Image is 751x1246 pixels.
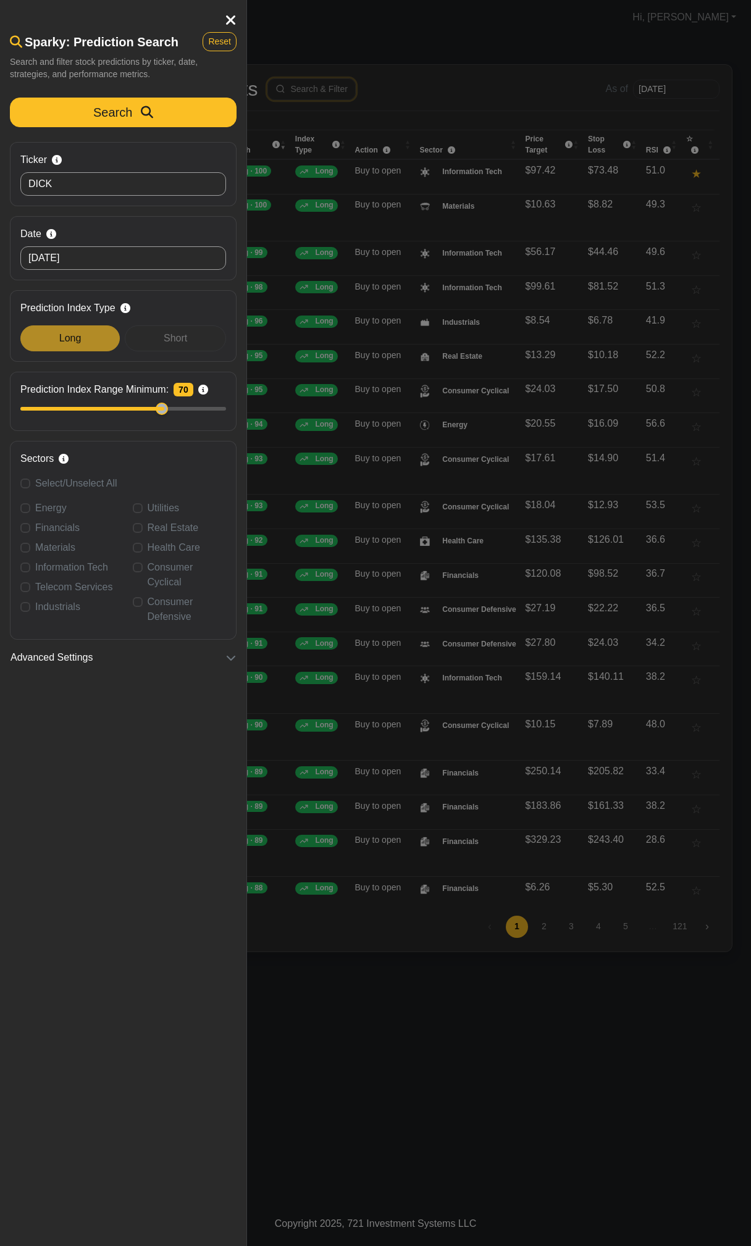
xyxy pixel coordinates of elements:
[20,227,41,241] span: Date
[164,333,187,343] span: Short
[20,382,169,397] span: Prediction Index Range Minimum:
[20,325,120,351] div: Long
[125,325,226,351] div: Short
[35,540,75,555] label: Materials
[20,301,115,316] span: Prediction Index Type
[20,451,54,466] span: Sectors
[93,106,132,119] span: Search
[35,521,80,535] label: Financials
[59,333,82,343] span: Long
[35,560,108,575] label: Information Tech
[10,98,237,127] button: Search
[148,501,180,516] label: Utilities
[35,580,112,595] label: Telecom Services
[10,650,93,665] span: Advanced Settings
[20,153,47,167] span: Ticker
[35,600,80,614] label: Industrials
[148,595,227,624] label: Consumer Defensive
[35,478,117,488] span: Select/Unselect All
[174,383,193,396] span: 70
[203,32,237,51] button: Reset
[10,56,237,80] p: Search and filter stock predictions by ticker, date, strategies, and performance metrics.
[10,650,237,666] button: Advanced Settings
[148,560,227,590] label: Consumer Cyclical
[20,172,226,196] input: Leave empty for all
[148,540,200,555] label: Health Care
[35,501,67,516] label: Energy
[148,521,199,535] label: Real Estate
[25,35,178,49] span: Sparky: Prediction Search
